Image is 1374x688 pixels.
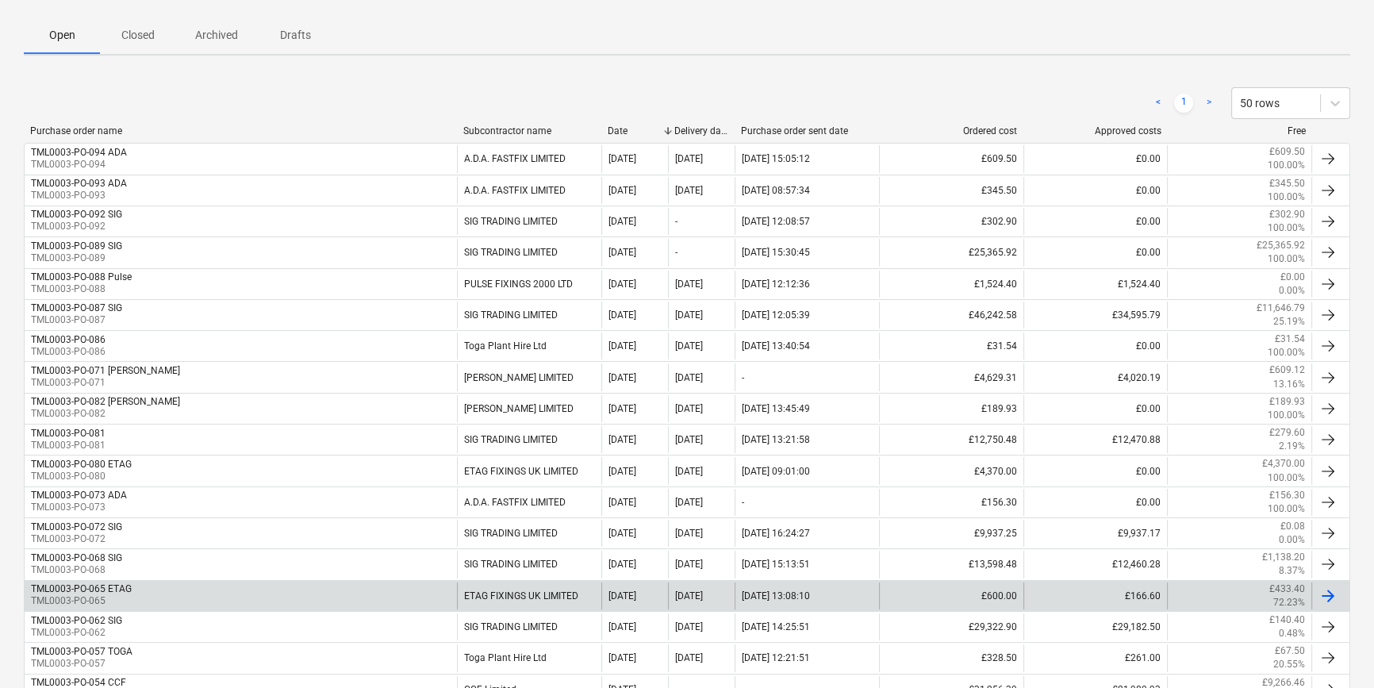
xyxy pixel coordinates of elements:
p: £156.30 [1269,489,1305,502]
p: 100.00% [1268,252,1305,266]
div: [DATE] [675,466,703,477]
a: Previous page [1149,94,1168,113]
div: [PERSON_NAME] LIMITED [457,395,601,422]
p: 100.00% [1268,502,1305,516]
div: [DATE] [608,434,636,445]
div: TML0003-PO-071 [PERSON_NAME] [31,365,180,376]
p: TML0003-PO-088 [31,283,132,296]
p: 25.19% [1273,315,1305,329]
p: £433.40 [1269,582,1305,596]
div: £12,460.28 [1023,551,1168,578]
p: TML0003-PO-062 [31,626,122,640]
div: - [675,247,677,258]
div: [DATE] [675,559,703,570]
div: [DATE] 08:57:34 [742,185,810,196]
p: Closed [119,27,157,44]
div: £189.93 [879,395,1023,422]
div: TML0003-PO-057 TOGA [31,646,132,657]
a: Page 1 is your current page [1174,94,1193,113]
p: £11,646.79 [1257,302,1305,315]
div: [DATE] [608,185,636,196]
div: - [742,372,744,383]
div: [DATE] [675,590,703,602]
div: [DATE] [675,497,703,508]
div: Free [1174,125,1306,136]
p: TML0003-PO-081 [31,439,106,452]
div: [DATE] [675,652,703,663]
div: [DATE] 13:45:49 [742,403,810,414]
div: Subcontractor name [463,125,595,136]
p: 13.16% [1273,378,1305,391]
div: Chat Widget [1295,612,1374,688]
p: £189.93 [1269,395,1305,409]
div: [DATE] 15:13:51 [742,559,810,570]
div: A.D.A. FASTFIX LIMITED [457,177,601,204]
div: TML0003-PO-062 SIG [31,615,122,626]
div: [DATE] 14:25:51 [742,621,810,632]
div: SIG TRADING LIMITED [457,426,601,453]
div: SIG TRADING LIMITED [457,520,601,547]
div: SIG TRADING LIMITED [457,239,601,266]
div: [DATE] 16:24:27 [742,528,810,539]
div: TML0003-PO-073 ADA [31,490,127,501]
div: Toga Plant Hire Ltd [457,644,601,671]
div: Approved costs [1030,125,1161,136]
div: £25,365.92 [879,239,1023,266]
div: [DATE] [608,528,636,539]
div: TML0003-PO-065 ETAG [31,583,132,594]
p: TML0003-PO-086 [31,345,106,359]
p: 72.23% [1273,596,1305,609]
div: [DATE] [675,403,703,414]
p: 100.00% [1268,159,1305,172]
p: TML0003-PO-092 [31,220,122,233]
div: [DATE] [608,621,636,632]
div: [DATE] 13:21:58 [742,434,810,445]
div: [DATE] 15:30:45 [742,247,810,258]
div: £609.50 [879,145,1023,172]
div: £4,370.00 [879,457,1023,484]
div: [DATE] [675,340,703,352]
div: [DATE] [675,621,703,632]
div: TML0003-PO-087 SIG [31,302,122,313]
p: Open [43,27,81,44]
div: £31.54 [879,332,1023,359]
div: [DATE] [608,153,636,164]
div: [DATE] [675,153,703,164]
p: £345.50 [1269,177,1305,190]
div: £302.90 [879,208,1023,235]
p: TML0003-PO-093 [31,189,127,202]
div: £4,020.19 [1023,363,1168,390]
div: £13,598.48 [879,551,1023,578]
div: Purchase order sent date [741,125,873,136]
div: £0.00 [1023,395,1168,422]
div: [DATE] [675,372,703,383]
div: [DATE] [608,559,636,570]
p: 100.00% [1268,190,1305,204]
div: [DATE] 12:05:39 [742,309,810,321]
div: [DATE] 12:12:36 [742,279,810,290]
div: £9,937.17 [1023,520,1168,547]
div: [DATE] [675,434,703,445]
p: 0.00% [1279,533,1305,547]
div: TML0003-PO-086 [31,334,106,345]
p: TML0003-PO-071 [31,376,180,390]
div: PULSE FIXINGS 2000 LTD [457,271,601,298]
div: £328.50 [879,644,1023,671]
p: TML0003-PO-065 [31,594,132,608]
div: £0.00 [1023,489,1168,516]
p: 0.00% [1279,284,1305,298]
p: 100.00% [1268,221,1305,235]
div: [DATE] [675,309,703,321]
p: £302.90 [1269,208,1305,221]
div: SIG TRADING LIMITED [457,302,601,329]
div: TML0003-PO-093 ADA [31,178,127,189]
div: [DATE] [608,247,636,258]
div: [DATE] 12:08:57 [742,216,810,227]
div: £0.00 [1023,177,1168,204]
div: [DATE] [675,528,703,539]
a: Next page [1199,94,1219,113]
p: £67.50 [1275,644,1305,658]
div: [DATE] [675,185,703,196]
div: TML0003-PO-094 ADA [31,147,127,158]
div: A.D.A. FASTFIX LIMITED [457,489,601,516]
